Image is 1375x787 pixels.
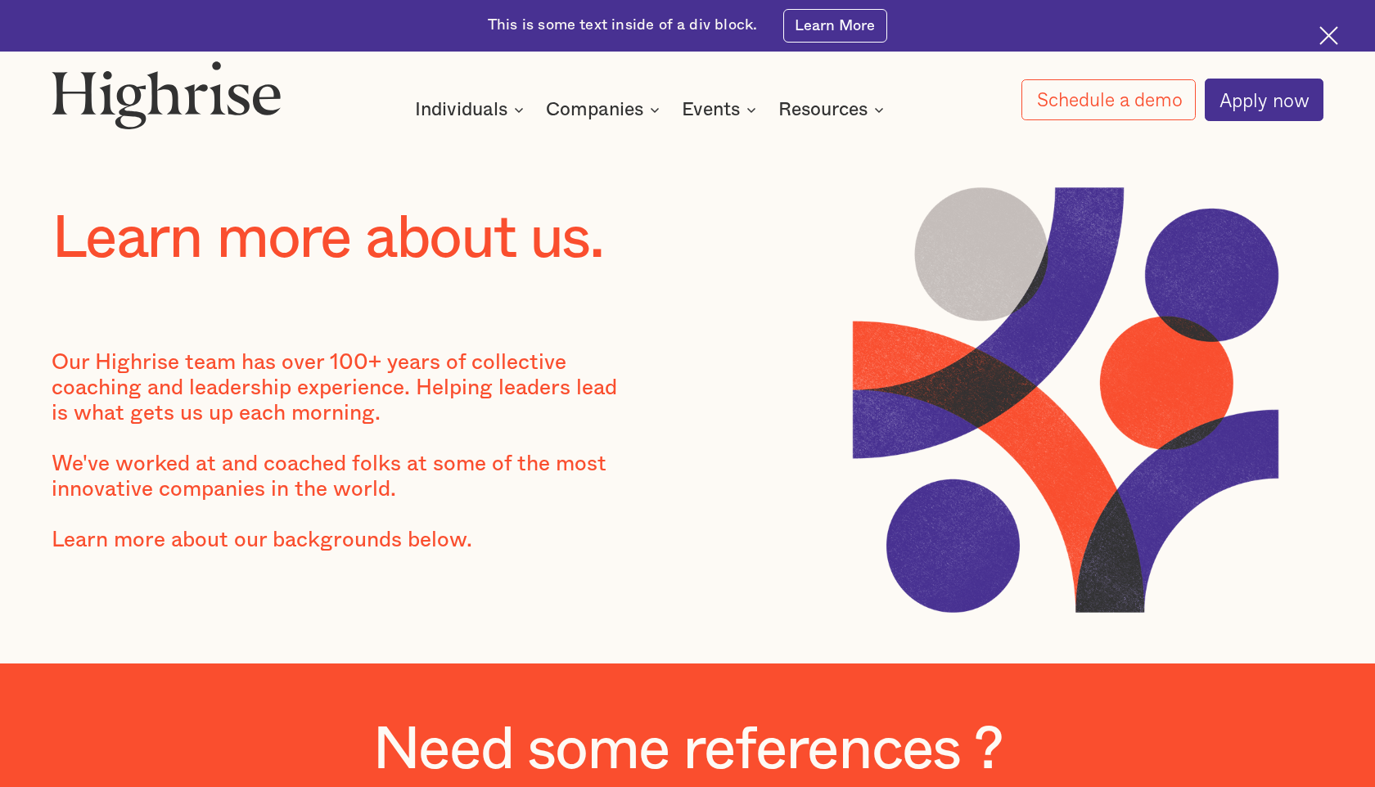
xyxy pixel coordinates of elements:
h1: Learn more about us. [52,206,687,272]
img: Cross icon [1319,26,1338,45]
div: Events [682,100,761,119]
a: Learn More [783,9,887,42]
a: Schedule a demo [1021,79,1196,121]
div: Companies [546,100,665,119]
a: Apply now [1205,79,1323,120]
img: Highrise logo [52,61,282,130]
div: This is some text inside of a div block. [488,16,757,36]
div: Resources [778,100,868,119]
div: Resources [778,100,889,119]
div: Events [682,100,740,119]
div: Individuals [415,100,529,119]
h2: Need some references ? [372,715,1003,785]
div: Individuals [415,100,507,119]
div: Our Highrise team has over 100+ years of collective coaching and leadership experience. Helping l... [52,350,637,578]
div: Companies [546,100,643,119]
